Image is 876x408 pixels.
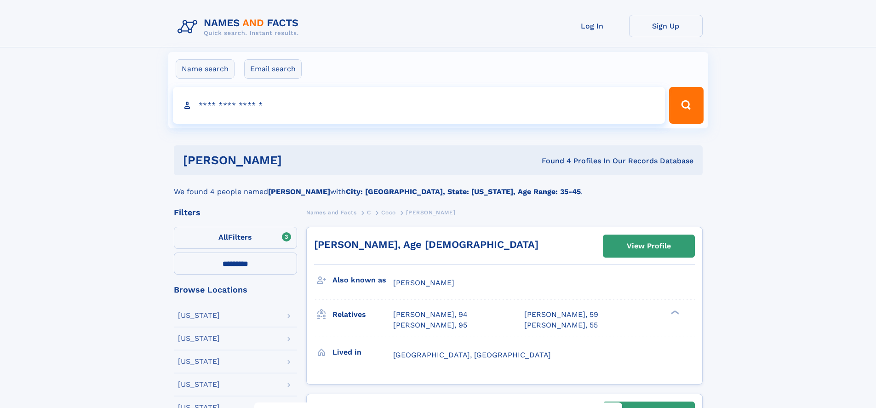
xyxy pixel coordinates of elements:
[244,59,302,79] label: Email search
[412,156,693,166] div: Found 4 Profiles In Our Records Database
[524,310,598,320] a: [PERSON_NAME], 59
[174,208,297,217] div: Filters
[393,310,468,320] a: [PERSON_NAME], 94
[393,320,467,330] a: [PERSON_NAME], 95
[306,207,357,218] a: Names and Facts
[603,235,694,257] a: View Profile
[367,207,371,218] a: C
[555,15,629,37] a: Log In
[629,15,703,37] a: Sign Up
[218,233,228,241] span: All
[332,345,393,360] h3: Lived in
[346,187,581,196] b: City: [GEOGRAPHIC_DATA], State: [US_STATE], Age Range: 35-45
[393,278,454,287] span: [PERSON_NAME]
[174,286,297,294] div: Browse Locations
[332,307,393,322] h3: Relatives
[381,209,395,216] span: Coco
[176,59,235,79] label: Name search
[174,175,703,197] div: We found 4 people named with .
[393,351,551,359] span: [GEOGRAPHIC_DATA], [GEOGRAPHIC_DATA]
[669,310,680,316] div: ❯
[178,312,220,319] div: [US_STATE]
[381,207,395,218] a: Coco
[174,15,306,40] img: Logo Names and Facts
[669,87,703,124] button: Search Button
[406,209,455,216] span: [PERSON_NAME]
[268,187,330,196] b: [PERSON_NAME]
[173,87,665,124] input: search input
[183,155,412,166] h1: [PERSON_NAME]
[314,239,538,250] a: [PERSON_NAME], Age [DEMOGRAPHIC_DATA]
[178,381,220,388] div: [US_STATE]
[178,358,220,365] div: [US_STATE]
[367,209,371,216] span: C
[627,236,671,257] div: View Profile
[332,272,393,288] h3: Also known as
[174,227,297,249] label: Filters
[524,320,598,330] a: [PERSON_NAME], 55
[178,335,220,342] div: [US_STATE]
